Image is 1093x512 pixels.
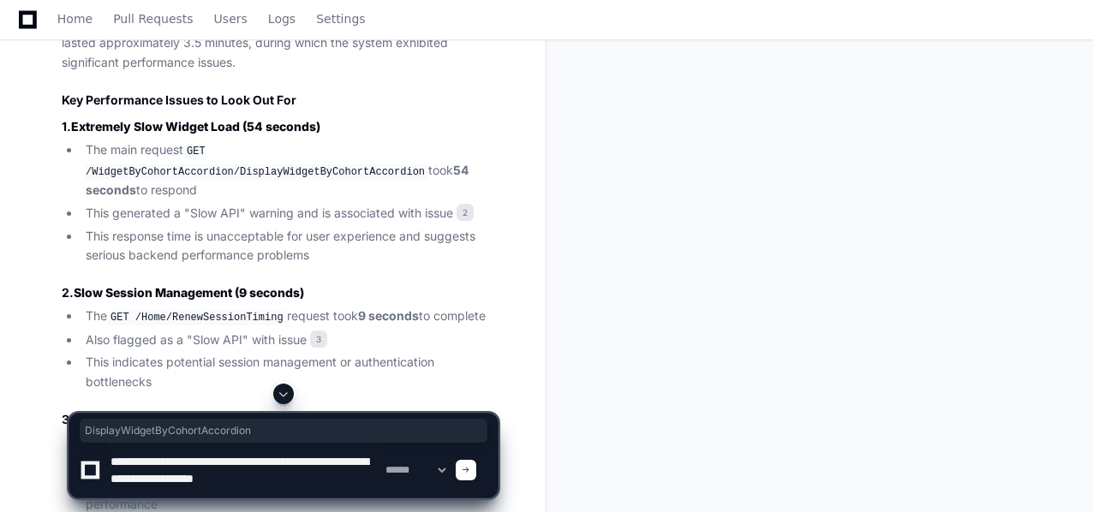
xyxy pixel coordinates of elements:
strong: 9 seconds [358,308,419,323]
span: Logs [268,14,296,24]
li: This response time is unacceptable for user experience and suggests serious backend performance p... [81,227,498,266]
strong: Slow Session Management (9 seconds) [74,285,304,300]
span: Pull Requests [113,14,193,24]
span: Home [57,14,93,24]
h2: Key Performance Issues to Look Out For [62,92,498,109]
li: Also flagged as a "Slow API" with issue [81,330,498,350]
span: 2 [457,204,474,221]
span: Settings [316,14,365,24]
strong: Extremely Slow Widget Load (54 seconds) [71,119,320,134]
h3: 1. [62,118,498,135]
code: GET /Home/RenewSessionTiming [107,310,287,325]
li: The main request took to respond [81,140,498,200]
span: DisplayWidgetByCohortAccordion [85,424,482,438]
li: This generated a "Slow API" warning and is associated with issue [81,204,498,223]
span: Users [214,14,248,24]
li: This indicates potential session management or authentication bottlenecks [81,353,498,392]
h3: 2. [62,284,498,301]
li: The request took to complete [81,307,498,327]
span: 3 [310,330,327,348]
code: GET /WidgetByCohortAccordion/DisplayWidgetByCohortAccordion [86,144,428,180]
